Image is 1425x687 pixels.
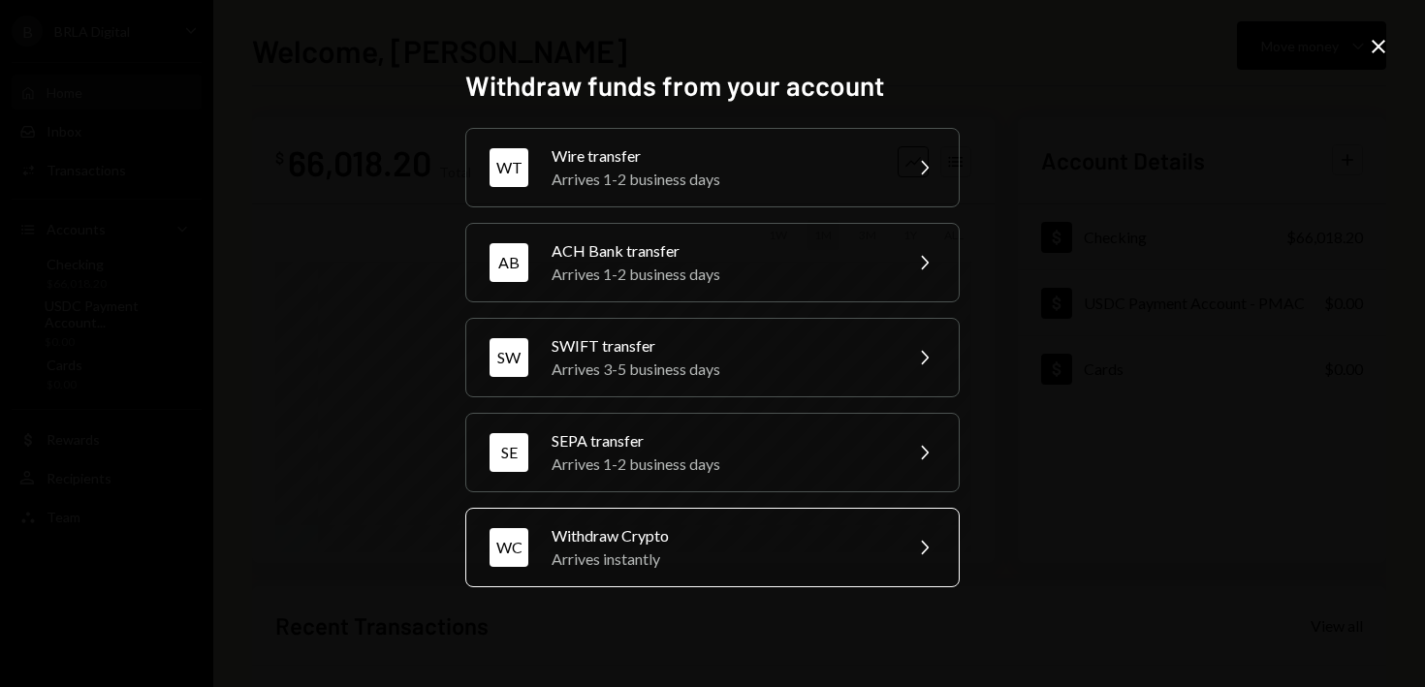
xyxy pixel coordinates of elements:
div: SE [490,433,528,472]
div: SEPA transfer [552,429,889,453]
button: WTWire transferArrives 1-2 business days [465,128,960,207]
div: AB [490,243,528,282]
div: ACH Bank transfer [552,239,889,263]
div: Arrives 1-2 business days [552,168,889,191]
button: WCWithdraw CryptoArrives instantly [465,508,960,587]
div: Withdraw Crypto [552,524,889,547]
button: SWSWIFT transferArrives 3-5 business days [465,318,960,397]
div: SW [490,338,528,377]
h2: Withdraw funds from your account [465,67,960,105]
button: ABACH Bank transferArrives 1-2 business days [465,223,960,302]
div: SWIFT transfer [552,334,889,358]
button: SESEPA transferArrives 1-2 business days [465,413,960,492]
div: Arrives 1-2 business days [552,453,889,476]
div: Arrives 3-5 business days [552,358,889,381]
div: Arrives 1-2 business days [552,263,889,286]
div: WC [490,528,528,567]
div: Arrives instantly [552,547,889,571]
div: WT [490,148,528,187]
div: Wire transfer [552,144,889,168]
